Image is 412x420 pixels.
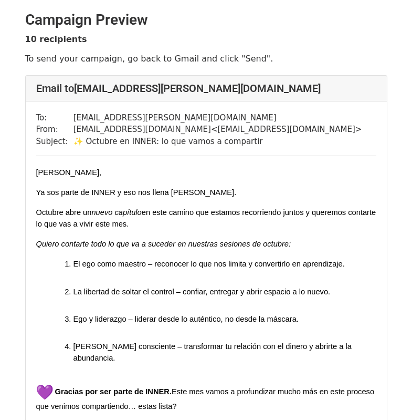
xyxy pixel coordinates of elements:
[25,34,87,44] strong: 10 recipients
[36,168,102,177] span: [PERSON_NAME],
[36,208,92,217] span: Octubre abre un
[73,124,362,136] td: [EMAIL_ADDRESS][DOMAIN_NAME] < [EMAIL_ADDRESS][DOMAIN_NAME] >
[36,188,237,197] span: Ya sos parte de INNER y eso nos llena [PERSON_NAME].
[55,387,172,396] span: Gracias por ser parte de INNER.
[73,260,345,268] span: El ego como maestro – reconocer lo que nos limita y convertirlo en aprendizaje.
[36,112,73,124] td: To:
[73,342,354,362] span: [PERSON_NAME] consciente – transformar tu relación con el dinero y abrirte a la abundancia.
[36,387,377,411] span: Este mes vamos a profundizar mucho más en este proceso que venimos compartiendo… estas lista?
[36,82,376,95] h4: Email to [EMAIL_ADDRESS][PERSON_NAME][DOMAIN_NAME]
[73,136,362,148] td: ✨ Octubre en INNER: lo que vamos a compartir
[36,384,53,401] img: 💜
[25,11,387,29] h2: Campaign Preview
[91,208,141,217] span: nuevo capítulo
[25,53,387,64] p: To send your campaign, go back to Gmail and click "Send".
[36,124,73,136] td: From:
[36,136,73,148] td: Subject:
[36,240,291,248] span: Quiero contarte todo lo que va a suceder en nuestras sesiones de octubre:
[73,112,362,124] td: [EMAIL_ADDRESS][PERSON_NAME][DOMAIN_NAME]
[73,288,331,296] span: La libertad de soltar el control – confiar, entregar y abrir espacio a lo nuevo.
[73,315,299,323] span: Ego y liderazgo – liderar desde lo auténtico, no desde la máscara.
[36,208,378,228] span: en este camino que estamos recorriendo juntos y queremos contarte lo que vas a vivir este mes.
